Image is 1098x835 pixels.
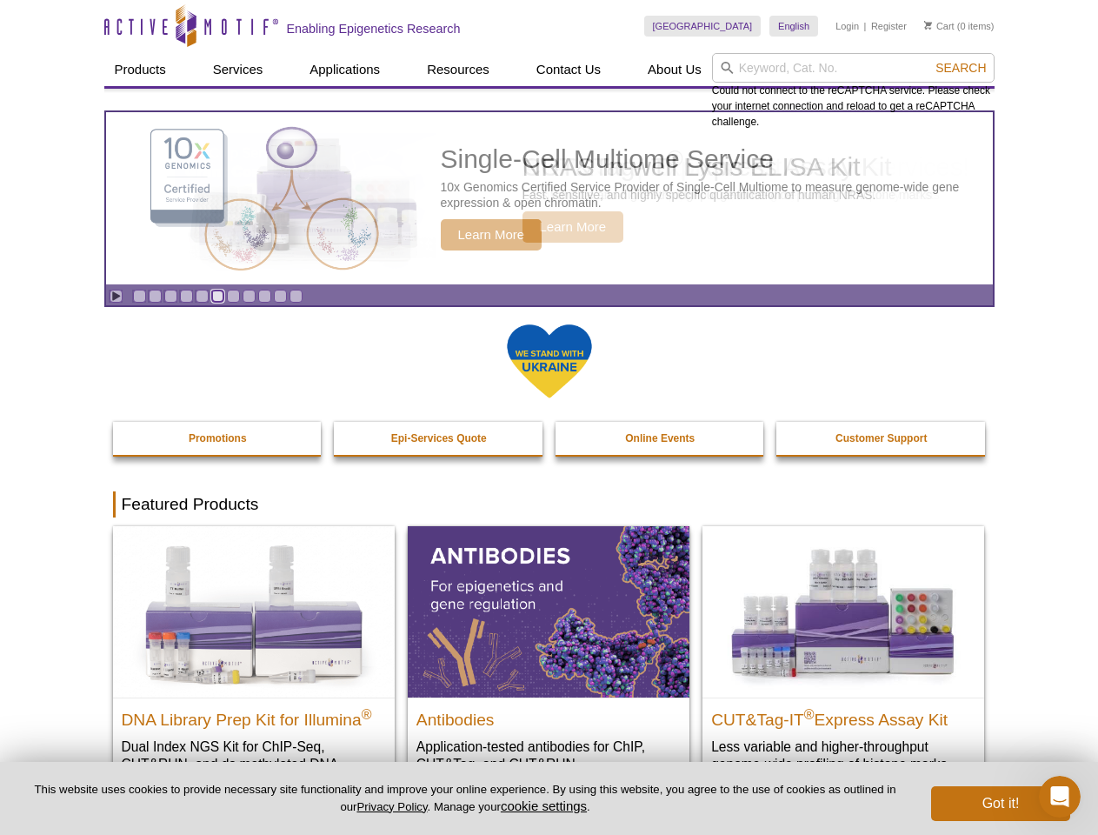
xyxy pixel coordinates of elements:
div: Could not connect to the reCAPTCHA service. Please check your internet connection and reload to g... [712,53,995,130]
strong: Customer Support [835,432,927,444]
a: Go to slide 4 [180,290,193,303]
img: All Antibodies [408,526,689,697]
h2: DNA Library Prep Kit for Illumina [122,703,386,729]
a: Privacy Policy [356,800,427,813]
a: Customer Support [776,422,987,455]
a: Resources [416,53,500,86]
a: Cart [924,20,955,32]
a: Go to slide 7 [227,290,240,303]
a: Login [835,20,859,32]
a: Go to slide 5 [196,290,209,303]
a: Products [104,53,176,86]
a: Services [203,53,274,86]
a: English [769,16,818,37]
a: All Antibodies Antibodies Application-tested antibodies for ChIP, CUT&Tag, and CUT&RUN. [408,526,689,790]
a: Go to slide 2 [149,290,162,303]
a: Go to slide 9 [258,290,271,303]
a: About Us [637,53,712,86]
a: Go to slide 10 [274,290,287,303]
a: Promotions [113,422,323,455]
a: [GEOGRAPHIC_DATA] [644,16,762,37]
a: Toggle autoplay [110,290,123,303]
sup: ® [804,706,815,721]
img: DNA Library Prep Kit for Illumina [113,526,395,697]
a: Contact Us [526,53,611,86]
h2: Antibodies [416,703,681,729]
strong: Promotions [189,432,247,444]
a: Go to slide 3 [164,290,177,303]
span: Search [935,61,986,75]
a: Epi-Services Quote [334,422,544,455]
iframe: Intercom live chat [1039,776,1081,818]
a: CUT&Tag-IT® Express Assay Kit CUT&Tag-IT®Express Assay Kit Less variable and higher-throughput ge... [702,526,984,790]
button: Search [930,60,991,76]
a: Go to slide 1 [133,290,146,303]
li: (0 items) [924,16,995,37]
img: We Stand With Ukraine [506,323,593,400]
h2: Featured Products [113,491,986,518]
p: Less variable and higher-throughput genome-wide profiling of histone marks​. [711,738,975,773]
p: Application-tested antibodies for ChIP, CUT&Tag, and CUT&RUN. [416,738,681,773]
a: Register [871,20,907,32]
a: Applications [299,53,390,86]
button: Got it! [931,786,1070,821]
h2: CUT&Tag-IT Express Assay Kit [711,703,975,729]
h2: Enabling Epigenetics Research [287,21,461,37]
p: Dual Index NGS Kit for ChIP-Seq, CUT&RUN, and ds methylated DNA assays. [122,738,386,791]
a: Go to slide 6 [211,290,224,303]
a: Go to slide 8 [243,290,256,303]
p: This website uses cookies to provide necessary site functionality and improve your online experie... [28,782,902,815]
strong: Online Events [625,432,695,444]
a: Go to slide 11 [289,290,303,303]
img: CUT&Tag-IT® Express Assay Kit [702,526,984,697]
img: Your Cart [924,21,932,30]
strong: Epi-Services Quote [391,432,487,444]
sup: ® [362,706,372,721]
li: | [864,16,867,37]
a: Online Events [556,422,766,455]
button: cookie settings [501,798,587,813]
input: Keyword, Cat. No. [712,53,995,83]
a: DNA Library Prep Kit for Illumina DNA Library Prep Kit for Illumina® Dual Index NGS Kit for ChIP-... [113,526,395,807]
